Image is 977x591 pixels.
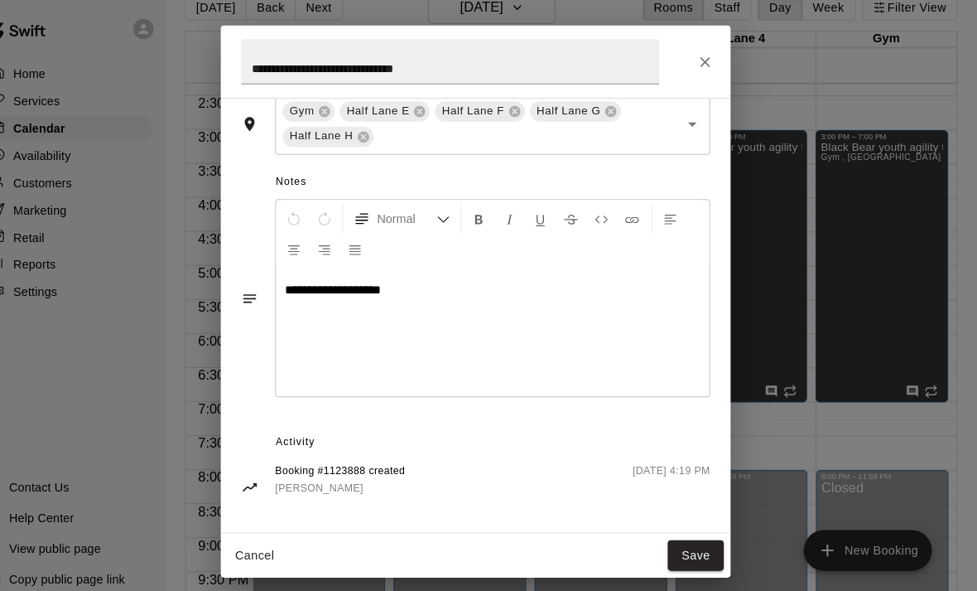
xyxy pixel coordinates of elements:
button: Save [676,528,730,559]
span: Activity [294,419,717,446]
button: Insert Link [627,200,655,230]
svg: Activity [260,468,277,485]
div: Half Lane H [301,125,389,145]
button: Format Strikethrough [567,200,595,230]
button: Format Bold [478,200,506,230]
span: Half Lane F [449,101,522,118]
button: Center Align [297,230,325,259]
button: Cancel [247,528,300,559]
div: Half Lane G [541,100,631,120]
span: Normal [392,206,450,223]
button: Open [688,111,711,134]
span: Notes [294,166,717,192]
span: Half Lane G [541,101,618,118]
button: Right Align [327,230,355,259]
div: Half Lane F [449,100,536,120]
button: Close [697,47,727,77]
span: [PERSON_NAME] [293,472,379,483]
button: Left Align [664,200,692,230]
span: Gym [301,101,338,118]
button: Justify Align [357,230,385,259]
button: Formatting Options [363,200,470,230]
svg: Notes [260,284,277,301]
span: [DATE] 4:19 PM [642,453,717,487]
button: Redo [327,200,355,230]
button: Insert Code [597,200,625,230]
button: Format Underline [537,200,566,230]
div: Gym [301,100,351,120]
button: Undo [297,200,325,230]
span: Half Lane H [301,126,376,143]
span: Half Lane E [356,101,431,118]
svg: Rooms [260,114,277,131]
button: Format Italics [508,200,536,230]
div: Half Lane E [356,100,444,120]
span: Booking #1123888 created [293,453,420,469]
a: [PERSON_NAME] [293,469,420,487]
